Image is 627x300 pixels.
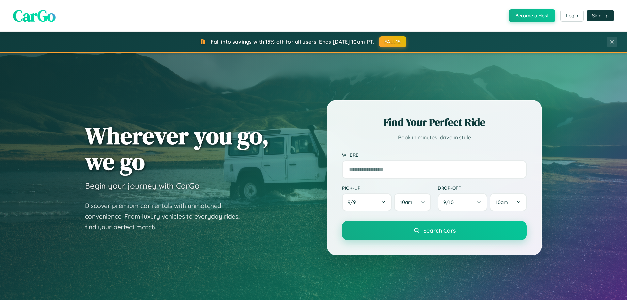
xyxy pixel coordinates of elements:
[394,193,431,211] button: 10am
[342,115,527,130] h2: Find Your Perfect Ride
[490,193,527,211] button: 10am
[85,181,200,191] h3: Begin your journey with CarGo
[587,10,614,21] button: Sign Up
[342,193,392,211] button: 9/9
[348,199,359,205] span: 9 / 9
[85,200,248,232] p: Discover premium car rentals with unmatched convenience. From luxury vehicles to everyday rides, ...
[443,199,457,205] span: 9 / 10
[342,185,431,191] label: Pick-up
[438,185,527,191] label: Drop-off
[379,36,407,47] button: FALL15
[423,227,456,234] span: Search Cars
[438,193,487,211] button: 9/10
[211,39,374,45] span: Fall into savings with 15% off for all users! Ends [DATE] 10am PT.
[342,152,527,158] label: Where
[85,123,269,174] h1: Wherever you go, we go
[342,221,527,240] button: Search Cars
[400,199,412,205] span: 10am
[509,9,555,22] button: Become a Host
[13,5,56,26] span: CarGo
[496,199,508,205] span: 10am
[342,133,527,142] p: Book in minutes, drive in style
[560,10,584,22] button: Login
